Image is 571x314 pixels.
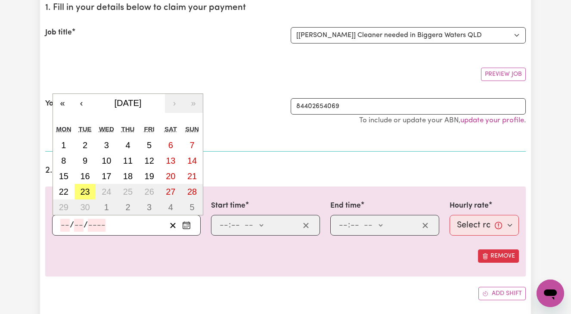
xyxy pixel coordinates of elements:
abbr: 16 September 2025 [80,171,90,181]
label: End time [330,200,361,211]
button: Preview Job [481,68,526,81]
button: 2 October 2025 [117,199,139,215]
button: 10 September 2025 [96,153,117,168]
button: « [53,94,72,113]
abbr: 13 September 2025 [166,156,175,165]
button: 23 September 2025 [74,184,96,199]
abbr: 7 September 2025 [190,140,195,150]
button: Remove this shift [478,249,519,263]
button: 19 September 2025 [139,168,160,184]
abbr: 12 September 2025 [145,156,154,165]
label: Your ABN [45,98,78,109]
abbr: 9 September 2025 [83,156,87,165]
abbr: 10 September 2025 [102,156,111,165]
button: 3 September 2025 [96,137,117,153]
abbr: 22 September 2025 [59,187,68,196]
button: 17 September 2025 [96,168,117,184]
button: Enter the date of care work [180,219,193,232]
input: -- [350,219,360,232]
h2: 2. Enter the details of your shift(s) [45,165,526,176]
button: Add another shift [478,287,526,300]
span: / [84,221,88,230]
abbr: 3 October 2025 [147,202,152,212]
abbr: 20 September 2025 [166,171,175,181]
input: ---- [88,219,106,232]
abbr: 28 September 2025 [187,187,197,196]
button: 5 October 2025 [181,199,203,215]
input: -- [219,219,229,232]
input: -- [231,219,240,232]
abbr: 11 September 2025 [123,156,133,165]
abbr: 17 September 2025 [102,171,111,181]
abbr: 2 September 2025 [83,140,87,150]
button: 24 September 2025 [96,184,117,199]
button: 2 September 2025 [74,137,96,153]
abbr: 21 September 2025 [187,171,197,181]
abbr: Monday [56,125,71,133]
abbr: 4 October 2025 [168,202,173,212]
iframe: Button to launch messaging window [537,280,564,307]
label: Date of care work [52,200,115,211]
abbr: 8 September 2025 [61,156,66,165]
abbr: 29 September 2025 [59,202,68,212]
button: 18 September 2025 [117,168,139,184]
label: Hourly rate [450,200,489,211]
abbr: 26 September 2025 [145,187,154,196]
abbr: 27 September 2025 [166,187,175,196]
abbr: 1 October 2025 [104,202,109,212]
abbr: 6 September 2025 [168,140,173,150]
abbr: Saturday [164,125,177,133]
abbr: Sunday [185,125,199,133]
button: 29 September 2025 [53,199,74,215]
abbr: 25 September 2025 [123,187,133,196]
label: Job title [45,27,72,38]
button: 11 September 2025 [117,153,139,168]
button: 4 October 2025 [160,199,182,215]
span: [DATE] [115,98,142,108]
button: 4 September 2025 [117,137,139,153]
button: 1 October 2025 [96,199,117,215]
abbr: 24 September 2025 [102,187,111,196]
small: To include or update your ABN, . [359,117,526,124]
button: [DATE] [91,94,165,113]
button: › [165,94,184,113]
input: -- [338,219,348,232]
span: : [348,221,350,230]
button: 5 September 2025 [139,137,160,153]
button: 13 September 2025 [160,153,182,168]
abbr: 1 September 2025 [61,140,66,150]
button: 27 September 2025 [160,184,182,199]
button: 21 September 2025 [181,168,203,184]
abbr: Thursday [121,125,135,133]
input: -- [74,219,84,232]
button: 15 September 2025 [53,168,74,184]
span: : [229,221,231,230]
abbr: 2 October 2025 [125,202,130,212]
button: 30 September 2025 [74,199,96,215]
button: 6 September 2025 [160,137,182,153]
label: Start time [211,200,245,211]
abbr: 18 September 2025 [123,171,133,181]
abbr: 5 September 2025 [147,140,152,150]
input: -- [60,219,70,232]
button: 7 September 2025 [181,137,203,153]
abbr: Tuesday [79,125,92,133]
button: 12 September 2025 [139,153,160,168]
abbr: 4 September 2025 [125,140,130,150]
abbr: 14 September 2025 [187,156,197,165]
button: 9 September 2025 [74,153,96,168]
button: 20 September 2025 [160,168,182,184]
button: Clear date [166,219,180,232]
button: 22 September 2025 [53,184,74,199]
button: 26 September 2025 [139,184,160,199]
button: 28 September 2025 [181,184,203,199]
a: update your profile [460,117,524,124]
h2: 1. Fill in your details below to claim your payment [45,3,526,13]
abbr: 3 September 2025 [104,140,109,150]
button: 1 September 2025 [53,137,74,153]
span: / [70,221,74,230]
abbr: 19 September 2025 [145,171,154,181]
abbr: 5 October 2025 [190,202,195,212]
button: 25 September 2025 [117,184,139,199]
button: » [184,94,203,113]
